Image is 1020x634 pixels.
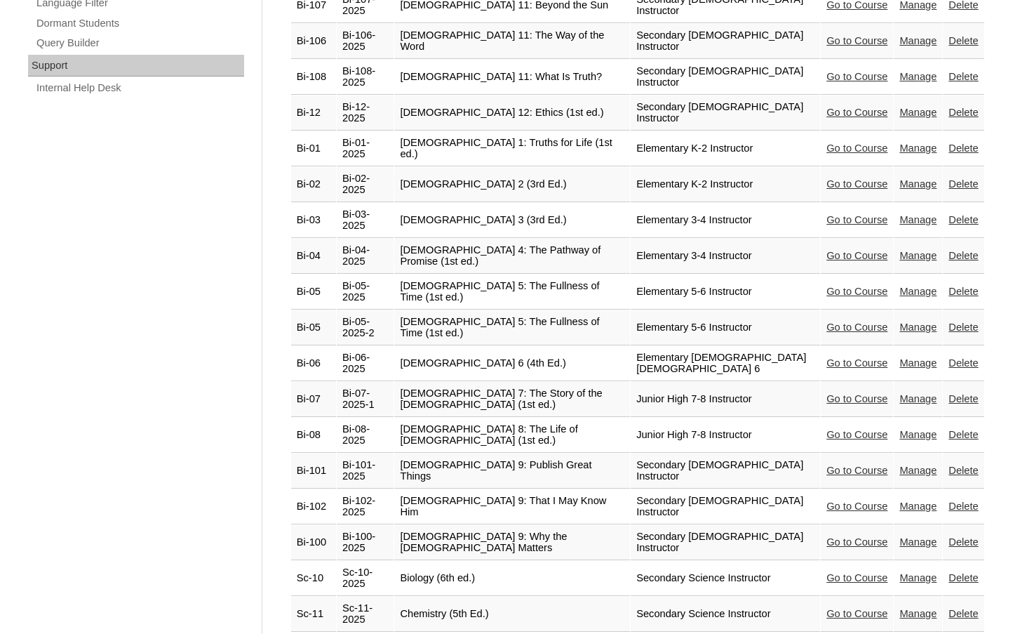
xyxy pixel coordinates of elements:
a: Manage [899,429,937,440]
td: Junior High 7-8 Instructor [631,382,820,417]
td: Bi-102 [291,489,336,524]
a: Go to Course [826,107,887,118]
td: Bi-04-2025 [337,239,394,274]
td: Bi-12-2025 [337,95,394,131]
a: Delete [948,465,978,476]
td: Bi-03-2025 [337,203,394,238]
td: Biology (6th ed.) [394,561,630,596]
td: Secondary [DEMOGRAPHIC_DATA] Instructor [631,489,820,524]
td: Elementary 5-6 Instructor [631,310,820,345]
a: Delete [948,393,978,404]
td: Elementary K-2 Instructor [631,131,820,166]
a: Manage [899,357,937,369]
td: [DEMOGRAPHIC_DATA] 4: The Pathway of Promise (1st ed.) [394,239,630,274]
td: Bi-12 [291,95,336,131]
td: Bi-08 [291,418,336,453]
a: Manage [899,465,937,476]
td: Bi-05-2025 [337,275,394,310]
td: [DEMOGRAPHIC_DATA] 9: That I May Know Him [394,489,630,524]
td: [DEMOGRAPHIC_DATA] 2 (3rd Ed.) [394,167,630,202]
a: Delete [948,608,978,619]
a: Delete [948,286,978,297]
td: Elementary [DEMOGRAPHIC_DATA] [DEMOGRAPHIC_DATA] 6 [631,346,820,381]
td: Elementary K-2 Instructor [631,167,820,202]
a: Delete [948,429,978,440]
a: Delete [948,214,978,225]
a: Go to Course [826,608,887,619]
td: Bi-07-2025-1 [337,382,394,417]
a: Delete [948,178,978,190]
a: Go to Course [826,357,887,369]
td: [DEMOGRAPHIC_DATA] 9: Publish Great Things [394,454,630,489]
a: Go to Course [826,465,887,476]
a: Manage [899,107,937,118]
td: Sc-11 [291,597,336,632]
a: Internal Help Desk [35,79,244,97]
td: Bi-101 [291,454,336,489]
td: [DEMOGRAPHIC_DATA] 8: The Life of [DEMOGRAPHIC_DATA] (1st ed.) [394,418,630,453]
td: [DEMOGRAPHIC_DATA] 11: What Is Truth? [394,60,630,95]
a: Go to Course [826,322,887,333]
td: Secondary [DEMOGRAPHIC_DATA] Instructor [631,60,820,95]
td: Sc-10 [291,561,336,596]
td: Secondary [DEMOGRAPHIC_DATA] Instructor [631,525,820,560]
td: Bi-06 [291,346,336,381]
a: Dormant Students [35,15,244,32]
td: [DEMOGRAPHIC_DATA] 6 (4th Ed.) [394,346,630,381]
a: Go to Course [826,71,887,82]
td: Bi-03 [291,203,336,238]
a: Delete [948,143,978,154]
td: [DEMOGRAPHIC_DATA] 9: Why the [DEMOGRAPHIC_DATA] Matters [394,525,630,560]
td: [DEMOGRAPHIC_DATA] 7: The Story of the [DEMOGRAPHIC_DATA] (1st ed.) [394,382,630,417]
a: Go to Course [826,143,887,154]
td: [DEMOGRAPHIC_DATA] 12: Ethics (1st ed.) [394,95,630,131]
a: Manage [899,501,937,512]
td: [DEMOGRAPHIC_DATA] 5: The Fullness of Time (1st ed.) [394,275,630,310]
a: Manage [899,572,937,583]
td: Elementary 3-4 Instructor [631,203,820,238]
td: Bi-102-2025 [337,489,394,524]
a: Manage [899,250,937,261]
td: Junior High 7-8 Instructor [631,418,820,453]
td: Secondary [DEMOGRAPHIC_DATA] Instructor [631,454,820,489]
td: Elementary 3-4 Instructor [631,239,820,274]
td: Elementary 5-6 Instructor [631,275,820,310]
a: Delete [948,35,978,46]
a: Delete [948,572,978,583]
td: Bi-02-2025 [337,167,394,202]
a: Manage [899,143,937,154]
a: Manage [899,322,937,333]
td: [DEMOGRAPHIC_DATA] 11: The Way of the Word [394,24,630,59]
a: Delete [948,71,978,82]
td: Bi-05 [291,310,336,345]
td: Bi-01-2025 [337,131,394,166]
a: Go to Course [826,286,887,297]
td: Chemistry (5th Ed.) [394,597,630,632]
td: Bi-04 [291,239,336,274]
div: Support [28,55,244,77]
a: Query Builder [35,34,244,52]
a: Go to Course [826,35,887,46]
td: Secondary Science Instructor [631,561,820,596]
td: Bi-01 [291,131,336,166]
a: Manage [899,536,937,548]
a: Delete [948,536,978,548]
a: Delete [948,322,978,333]
a: Manage [899,393,937,404]
td: Bi-100-2025 [337,525,394,560]
td: Bi-100 [291,525,336,560]
a: Manage [899,35,937,46]
td: Secondary Science Instructor [631,597,820,632]
td: Bi-05-2025-2 [337,310,394,345]
td: Bi-106-2025 [337,24,394,59]
a: Manage [899,178,937,190]
td: Bi-108-2025 [337,60,394,95]
td: [DEMOGRAPHIC_DATA] 3 (3rd Ed.) [394,203,630,238]
a: Go to Course [826,178,887,190]
td: Bi-108 [291,60,336,95]
a: Go to Course [826,536,887,548]
a: Go to Course [826,429,887,440]
td: [DEMOGRAPHIC_DATA] 1: Truths for Life (1st ed.) [394,131,630,166]
a: Manage [899,608,937,619]
td: Bi-08-2025 [337,418,394,453]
